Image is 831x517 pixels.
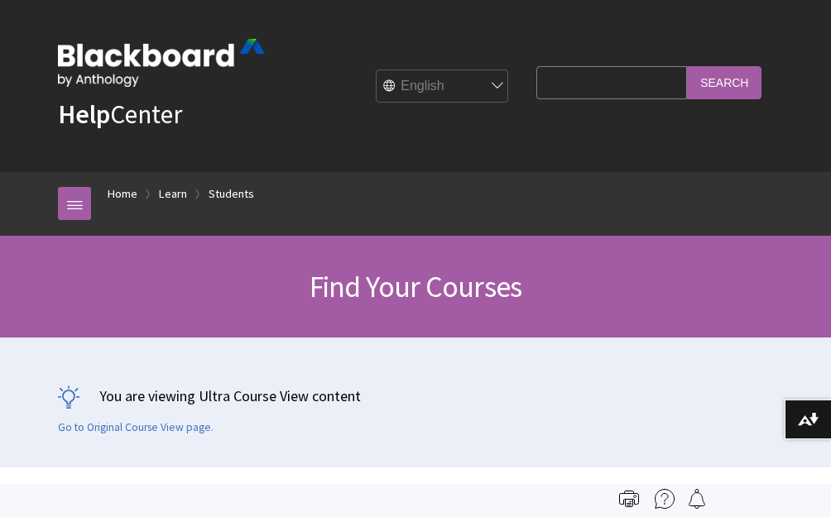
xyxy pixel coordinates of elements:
[619,489,639,509] img: Print
[687,489,707,509] img: Follow this page
[58,98,182,131] a: HelpCenter
[377,70,509,103] select: Site Language Selector
[310,268,521,305] span: Find Your Courses
[58,420,214,435] a: Go to Original Course View page.
[108,184,137,204] a: Home
[159,184,187,204] a: Learn
[655,489,675,509] img: More help
[58,98,110,131] strong: Help
[209,184,254,204] a: Students
[58,39,265,87] img: Blackboard by Anthology
[687,66,761,98] input: Search
[58,385,773,406] p: You are viewing Ultra Course View content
